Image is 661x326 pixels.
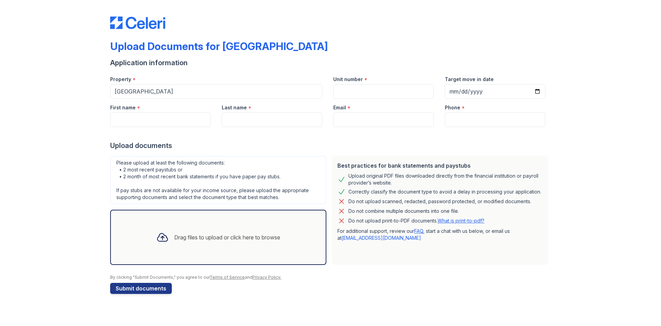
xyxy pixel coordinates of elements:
[110,283,172,294] button: Submit documents
[348,197,531,206] div: Do not upload scanned, redacted, password protected, or modified documents.
[337,228,543,241] p: For additional support, review our , start a chat with us below, or email us at
[342,235,421,241] a: [EMAIL_ADDRESS][DOMAIN_NAME]
[348,217,484,224] p: Do not upload print-to-PDF documents.
[445,104,460,111] label: Phone
[110,76,131,83] label: Property
[348,207,459,215] div: Do not combine multiple documents into one file.
[252,275,281,280] a: Privacy Policy.
[445,76,494,83] label: Target move in date
[333,104,346,111] label: Email
[348,172,543,186] div: Upload original PDF files downloaded directly from the financial institution or payroll provider’...
[438,218,484,224] a: What is print-to-pdf?
[110,104,136,111] label: First name
[222,104,247,111] label: Last name
[174,233,280,241] div: Drag files to upload or click here to browse
[110,58,551,68] div: Application information
[333,76,363,83] label: Unit number
[110,141,551,150] div: Upload documents
[414,228,423,234] a: FAQ
[110,40,328,52] div: Upload Documents for [GEOGRAPHIC_DATA]
[337,161,543,170] div: Best practices for bank statements and paystubs
[348,188,541,196] div: Correctly classify the document type to avoid a delay in processing your application.
[110,156,326,204] div: Please upload at least the following documents: • 2 most recent paystubs or • 2 month of most rec...
[210,275,245,280] a: Terms of Service
[110,275,551,280] div: By clicking "Submit Documents," you agree to our and
[110,17,165,29] img: CE_Logo_Blue-a8612792a0a2168367f1c8372b55b34899dd931a85d93a1a3d3e32e68fde9ad4.png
